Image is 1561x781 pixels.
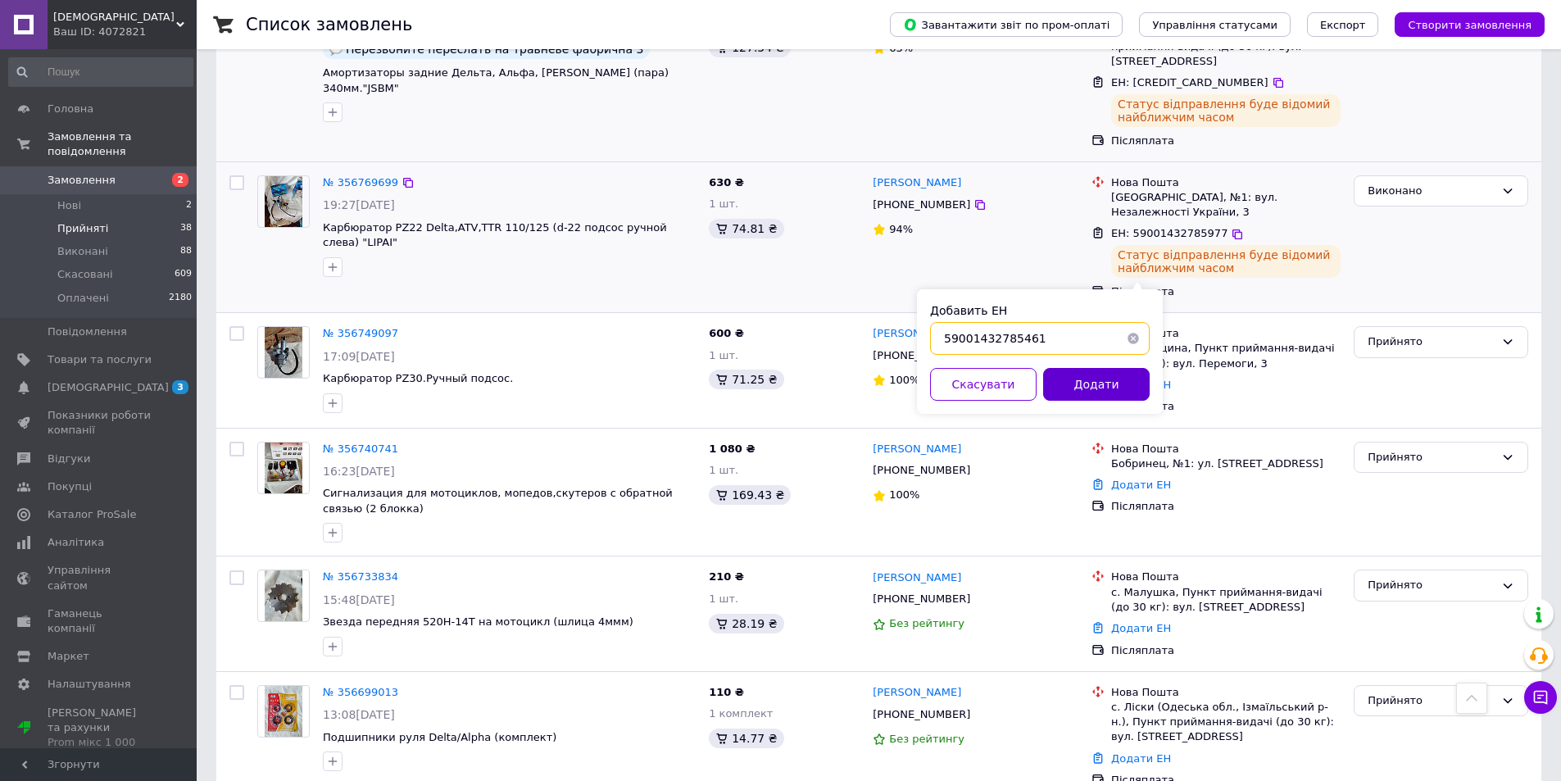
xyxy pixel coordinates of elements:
img: Фото товару [265,327,303,378]
span: 2 [172,173,188,187]
span: 100% [889,488,919,501]
a: [PERSON_NAME] [873,442,961,457]
span: Скасовані [57,267,113,282]
span: 630 ₴ [709,176,744,188]
a: Подшипники руля Delta/Alpha (комплект) [323,731,556,743]
span: Створити замовлення [1408,19,1532,31]
span: Управління сайтом [48,563,152,593]
img: Фото товару [265,686,303,737]
div: Статус відправлення буде відомий найближчим часом [1111,245,1341,278]
div: Прийнято [1368,577,1495,594]
a: Фото товару [257,326,310,379]
div: [PHONE_NUMBER] [869,345,973,366]
a: Карбюратор PZ22 Delta,ATV,TTR 110/125 (d-22 подсос ручной слева) "LIPAI" [323,221,667,249]
span: 16:23[DATE] [323,465,395,478]
a: Карбюратор PZ30.Ручный подсос. [323,372,513,384]
input: Пошук [8,57,193,87]
div: Прийнято [1368,692,1495,710]
span: Налаштування [48,677,131,692]
span: Оплачені [57,291,109,306]
div: [PHONE_NUMBER] [869,588,973,610]
div: Нова Пошта [1111,326,1341,341]
span: [PERSON_NAME] та рахунки [48,706,152,751]
span: 13:08[DATE] [323,708,395,721]
span: 100% [889,374,919,386]
span: 15:48[DATE] [323,593,395,606]
span: Повідомлення [48,325,127,339]
img: Фото товару [265,443,303,493]
button: Створити замовлення [1395,12,1545,37]
div: 74.81 ₴ [709,219,783,238]
span: Відгуки [48,452,90,466]
span: Експорт [1320,19,1366,31]
div: Прийнято [1368,334,1495,351]
span: Нові [57,198,81,213]
span: 110 ₴ [709,686,744,698]
div: Післяплата [1111,643,1341,658]
div: 169.43 ₴ [709,485,791,505]
span: Товари та послуги [48,352,152,367]
span: Управління статусами [1152,19,1277,31]
a: Фото товару [257,442,310,494]
span: Аналітика [48,535,104,550]
a: № 356769699 [323,176,398,188]
a: № 356740741 [323,443,398,455]
span: 1 шт. [709,198,738,210]
div: с. Ліски (Одеська обл., Ізмаїльський р-н.), Пункт приймання-видачі (до 30 кг): вул. [STREET_ADDRESS] [1111,700,1341,745]
div: Бобринец, №1: ул. [STREET_ADDRESS] [1111,456,1341,471]
a: [PERSON_NAME] [873,570,961,586]
a: [PERSON_NAME] [873,326,961,342]
div: Prom мікс 1 000 [48,735,152,750]
span: Виконані [57,244,108,259]
div: Виконано [1368,183,1495,200]
span: Маркет [48,649,89,664]
div: Післяплата [1111,399,1341,414]
img: Фото товару [265,570,303,621]
span: 94% [889,223,913,235]
span: 1 шт. [709,464,738,476]
span: Замовлення та повідомлення [48,129,197,159]
span: Каталог ProSale [48,507,136,522]
span: 2 [186,198,192,213]
a: Додати ЕН [1111,622,1171,634]
span: 2180 [169,291,192,306]
div: Нова Пошта [1111,442,1341,456]
label: Добавить ЕН [930,304,1007,317]
button: Скасувати [930,368,1037,401]
span: 1 шт. [709,593,738,605]
div: Нова Пошта [1111,685,1341,700]
span: Без рейтингу [889,733,964,745]
a: Додати ЕН [1111,479,1171,491]
a: № 356749097 [323,327,398,339]
a: [PERSON_NAME] [873,685,961,701]
span: Головна [48,102,93,116]
span: 1 комплект [709,707,773,720]
div: с. Погарщина, Пункт приймання-видачі (до 30 кг): вул. Перемоги, 3 [1111,341,1341,370]
a: Сигнализация для мотоциклов, мопедов,скутеров с обратной связью (2 блокка) [323,487,673,515]
h1: Список замовлень [246,15,412,34]
div: [PHONE_NUMBER] [869,460,973,481]
span: Без рейтингу [889,617,964,629]
div: Нова Пошта [1111,175,1341,190]
span: 3 [172,380,188,394]
button: Додати [1043,368,1150,401]
a: Амортизаторы задние Дельта, Альфа, [PERSON_NAME] (пара) 340мм."JSBM" [323,66,669,94]
div: Ваш ID: 4072821 [53,25,197,39]
span: [DEMOGRAPHIC_DATA] [48,380,169,395]
span: ЕН: 59001432785977 [1111,227,1227,239]
div: [PHONE_NUMBER] [869,194,973,216]
span: VUSMOTO [53,10,176,25]
a: № 356699013 [323,686,398,698]
span: 1 080 ₴ [709,443,755,455]
a: Звезда передняя 520Н-14Т на мотоцикл (шлица 4ммм) [323,615,633,628]
span: 609 [175,267,192,282]
span: 19:27[DATE] [323,198,395,211]
span: ЕН: [CREDIT_CARD_NUMBER] [1111,76,1268,89]
button: Експорт [1307,12,1379,37]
